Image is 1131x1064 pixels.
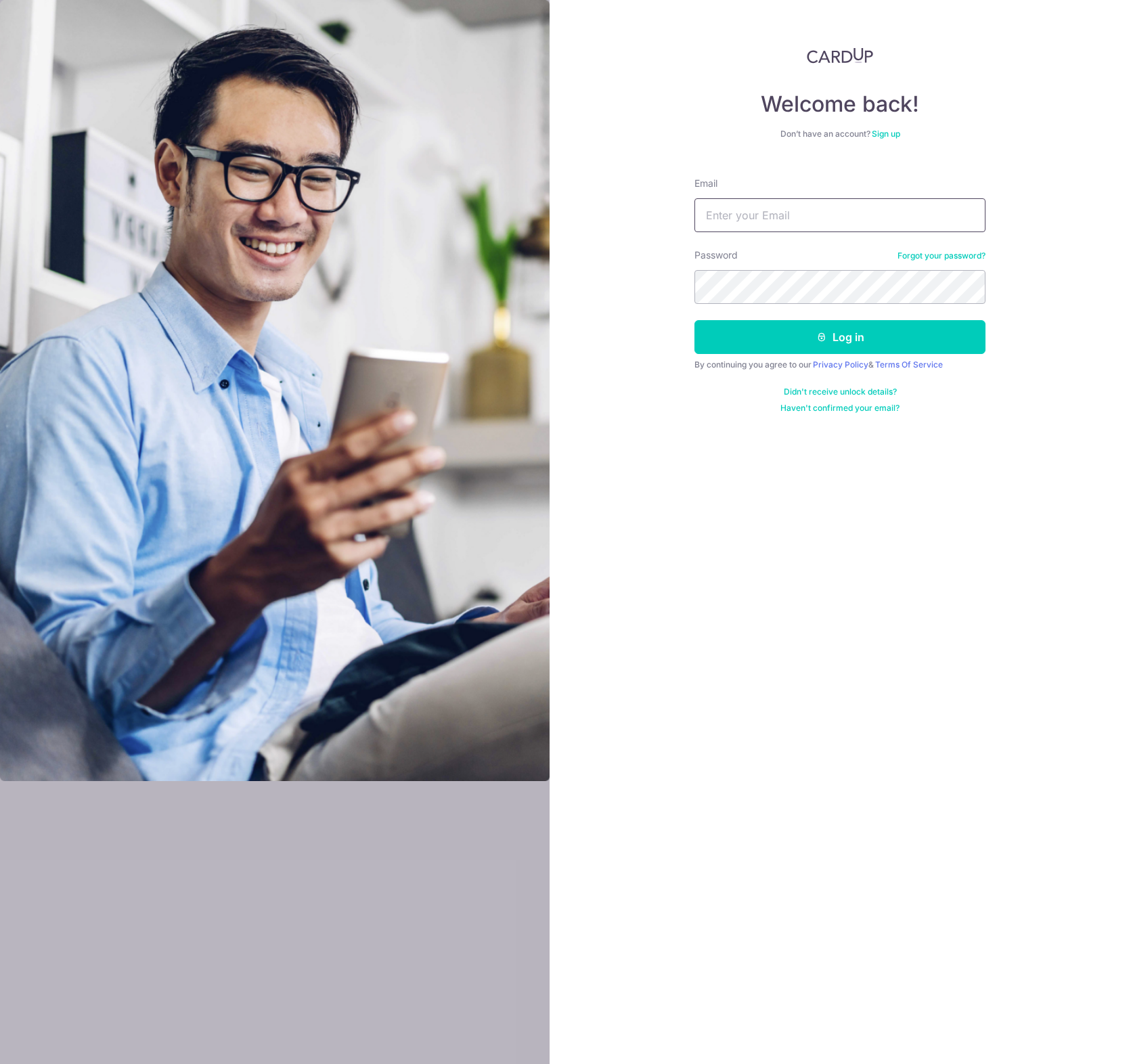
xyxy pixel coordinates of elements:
input: Enter your Email [694,198,985,232]
a: Didn't receive unlock details? [784,386,897,397]
h4: Welcome back! [694,91,985,118]
label: Password [694,248,738,262]
label: Email [694,177,717,190]
button: Log in [694,320,985,354]
a: Forgot your password? [897,250,985,261]
a: Haven't confirmed your email? [780,403,900,414]
img: CardUp Logo [807,47,873,64]
a: Privacy Policy [813,359,868,370]
a: Terms Of Service [875,359,943,370]
a: Sign up [872,129,900,139]
div: By continuing you agree to our & [694,359,985,370]
div: Don’t have an account? [694,129,985,139]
